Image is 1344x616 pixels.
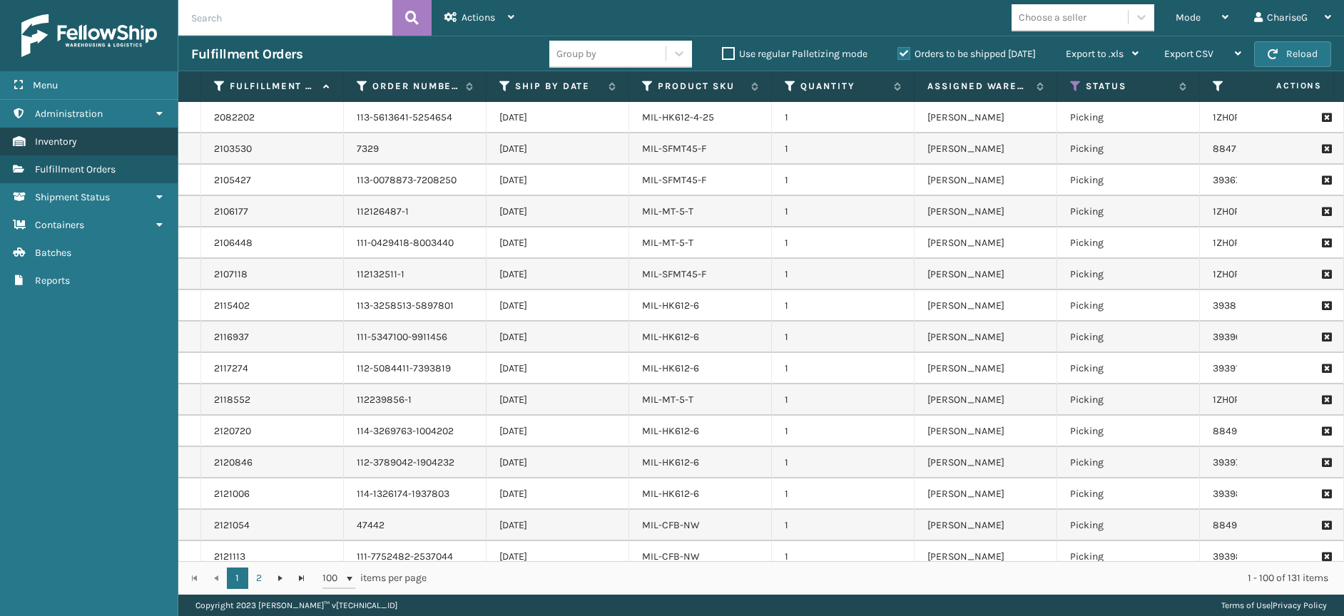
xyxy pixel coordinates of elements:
td: [DATE] [487,196,629,227]
td: 1 [772,384,915,416]
td: 111-0429418-8003440 [344,227,487,259]
td: 113-0078873-7208250 [344,165,487,196]
td: Picking [1057,541,1200,573]
td: Picking [1057,478,1200,510]
a: MIL-CFB-NW [642,550,700,563]
a: 2107118 [214,267,248,282]
td: Picking [1057,102,1200,133]
td: [PERSON_NAME] [915,133,1057,165]
td: [DATE] [487,102,629,133]
a: MIL-HK612-6 [642,299,699,312]
td: 112-5084411-7393819 [344,353,487,384]
a: 2116937 [214,330,249,344]
td: [DATE] [487,165,629,196]
a: 2106448 [214,236,253,250]
td: 1 [772,133,915,165]
a: 393678410321 [1213,174,1277,186]
label: Use regular Palletizing mode [722,48,867,60]
td: [DATE] [487,447,629,478]
i: Request to Be Cancelled [1322,332,1330,342]
div: 1 - 100 of 131 items [447,571,1328,585]
i: Request to Be Cancelled [1322,458,1330,468]
td: 1 [772,353,915,384]
a: 884963036255 [1213,519,1283,531]
td: Picking [1057,384,1200,416]
a: 2117274 [214,361,248,376]
i: Request to Be Cancelled [1322,395,1330,405]
td: Picking [1057,510,1200,541]
td: [PERSON_NAME] [915,322,1057,353]
td: [PERSON_NAME] [915,102,1057,133]
td: 112239856-1 [344,384,487,416]
td: 1 [772,322,915,353]
td: [DATE] [487,259,629,290]
a: MIL-SFMT45-F [642,268,706,280]
td: [DATE] [487,290,629,322]
td: 1 [772,102,915,133]
a: MIL-HK612-6 [642,362,699,374]
td: [DATE] [487,133,629,165]
td: [PERSON_NAME] [915,353,1057,384]
a: 884723091503 [1213,143,1280,155]
td: 114-3269763-1004202 [344,416,487,447]
label: Status [1086,80,1172,93]
i: Request to Be Cancelled [1322,269,1330,279]
label: Ship By Date [515,80,601,93]
td: 1 [772,165,915,196]
a: 2121113 [214,550,245,564]
label: Fulfillment Order Id [230,80,316,93]
span: Reports [35,274,70,287]
a: 393985645549 [1213,550,1282,563]
label: Orders to be shipped [DATE] [897,48,1036,60]
label: Order Number [372,80,459,93]
a: MIL-MT-5-T [642,237,693,249]
a: MIL-HK612-6 [642,456,699,468]
a: 1ZH0R7060328937082 [1213,111,1315,123]
a: 2121006 [214,487,250,501]
span: items per page [322,568,427,589]
span: Actions [462,11,495,24]
td: Picking [1057,196,1200,227]
td: 114-1326174-1937803 [344,478,487,510]
i: Request to Be Cancelled [1322,113,1330,123]
a: 1ZH0R7060300278819 [1213,205,1313,217]
a: 2118552 [214,393,250,407]
i: Request to Be Cancelled [1322,426,1330,436]
label: Quantity [800,80,887,93]
td: Picking [1057,353,1200,384]
button: Reload [1254,41,1331,67]
span: Mode [1176,11,1201,24]
td: 1 [772,196,915,227]
a: MIL-CFB-NW [642,519,700,531]
span: Go to the next page [275,573,286,584]
td: Picking [1057,227,1200,259]
a: MIL-MT-5-T [642,394,693,406]
a: 2120720 [214,424,251,438]
td: [DATE] [487,416,629,447]
i: Request to Be Cancelled [1322,238,1330,248]
td: 111-5347100-9911456 [344,322,487,353]
td: Picking [1057,416,1200,447]
a: 2082202 [214,111,255,125]
a: 1ZH0R7060301123537 [1213,394,1309,406]
td: [PERSON_NAME] [915,259,1057,290]
a: Terms of Use [1221,600,1271,610]
a: MIL-SFMT45-F [642,143,706,155]
td: 112-3789042-1904232 [344,447,487,478]
a: Go to the last page [291,568,312,589]
td: 112126487-1 [344,196,487,227]
td: 1 [772,259,915,290]
h3: Fulfillment Orders [191,46,302,63]
i: Request to Be Cancelled [1322,301,1330,311]
a: MIL-HK612-6 [642,425,699,437]
td: Picking [1057,133,1200,165]
a: Privacy Policy [1273,600,1327,610]
td: [PERSON_NAME] [915,510,1057,541]
span: Inventory [35,135,77,148]
td: [PERSON_NAME] [915,165,1057,196]
span: Actions [1231,74,1330,98]
td: 1 [772,416,915,447]
a: 2106177 [214,205,248,219]
a: 2121054 [214,518,250,533]
td: [PERSON_NAME] [915,384,1057,416]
